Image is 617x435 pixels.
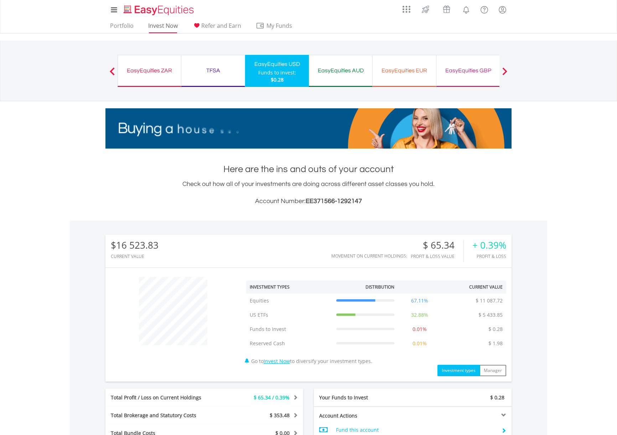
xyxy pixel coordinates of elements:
td: $ 0.28 [485,322,506,336]
a: Refer and Earn [190,22,244,33]
span: $ 65.34 / 0.39% [254,394,290,401]
div: Funds to invest: [258,69,296,76]
div: Profit & Loss [472,254,506,259]
button: Next [498,71,512,78]
span: EE371566-1292147 [306,198,362,204]
div: Check out how all of your investments are doing across different asset classes you hold. [105,179,512,206]
div: Your Funds to Invest [314,394,413,401]
a: Home page [121,2,197,16]
button: Manager [479,365,506,376]
div: EasyEquities ZAR [122,66,177,76]
div: EasyEquities AUD [313,66,368,76]
span: Refer and Earn [201,22,241,30]
h3: Account Number: [105,196,512,206]
span: $ 0.28 [490,394,504,401]
td: $ 5 433.85 [475,308,506,322]
button: Investment types [437,365,480,376]
th: Current Value [441,280,506,294]
div: Account Actions [314,412,413,419]
div: Total Profit / Loss on Current Holdings [105,394,221,401]
a: AppsGrid [398,2,415,13]
button: Previous [105,71,119,78]
img: EasyEquities_Logo.png [122,4,197,16]
div: EasyEquities GBP [441,66,496,76]
td: US ETFs [246,308,333,322]
a: FAQ's and Support [475,2,493,16]
a: Notifications [457,2,475,16]
div: Go to to diversify your investment types. [241,273,512,376]
th: Investment Types [246,280,333,294]
img: EasyMortage Promotion Banner [105,108,512,149]
span: My Funds [256,21,302,30]
div: TFSA [186,66,240,76]
td: Reserved Cash [246,336,333,351]
span: $ 353.48 [270,412,290,419]
span: $0.28 [271,76,284,83]
td: Funds to Invest [246,322,333,336]
h1: Here are the ins and outs of your account [105,163,512,176]
div: EasyEquities USD [249,59,305,69]
div: EasyEquities EUR [377,66,432,76]
a: Portfolio [107,22,136,33]
td: Equities [246,294,333,308]
td: 0.01% [398,322,441,336]
div: Profit & Loss Value [411,254,463,259]
td: $ 1.98 [485,336,506,351]
a: Invest Now [145,22,181,33]
td: 0.01% [398,336,441,351]
div: $16 523.83 [111,240,159,250]
div: CURRENT VALUE [111,254,159,259]
a: Vouchers [436,2,457,15]
div: Movement on Current Holdings: [331,254,407,258]
img: grid-menu-icon.svg [403,5,410,13]
td: 32.88% [398,308,441,322]
a: My Profile [493,2,512,17]
img: thrive-v2.svg [420,4,431,15]
div: Total Brokerage and Statutory Costs [105,412,221,419]
img: vouchers-v2.svg [441,4,452,15]
td: $ 11 087.72 [472,294,506,308]
a: Invest Now [264,358,290,364]
div: $ 65.34 [411,240,463,250]
div: + 0.39% [472,240,506,250]
div: Distribution [365,284,394,290]
td: 67.11% [398,294,441,308]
